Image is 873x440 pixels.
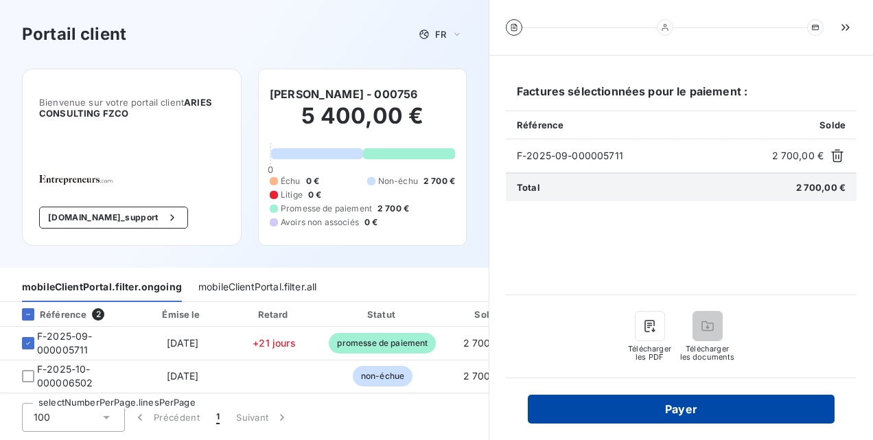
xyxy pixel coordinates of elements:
span: FR [435,29,446,40]
span: Échu [281,175,301,187]
span: 2 700,00 € [772,149,824,163]
h2: 5 400,00 € [270,102,455,143]
button: Payer [528,395,835,424]
button: 1 [208,403,228,432]
span: 2 [92,308,104,321]
span: Référence [517,119,563,130]
button: [DOMAIN_NAME]_support [39,207,188,229]
span: 100 [34,410,50,424]
button: Suivant [228,403,297,432]
span: 1 [216,410,220,424]
img: Company logo [39,175,127,185]
span: Télécharger les documents [680,345,735,361]
span: Télécharger les PDF [628,345,672,361]
div: Solde [450,308,528,321]
span: [DATE] [167,337,199,349]
span: Avoirs non associés [281,216,359,229]
h6: Factures sélectionnées pour le paiement : [506,83,857,111]
span: Bienvenue sur votre portail client [39,97,224,119]
div: mobileClientPortal.filter.ongoing [22,273,182,302]
h3: Portail client [22,22,126,47]
div: Retard [233,308,316,321]
button: Précédent [125,403,208,432]
span: 0 € [306,175,319,187]
div: mobileClientPortal.filter.all [198,273,316,302]
span: F-2025-09-000005711 [37,329,124,357]
span: 0 € [364,216,377,229]
span: 0 € [308,189,321,201]
div: Émise le [137,308,227,321]
span: 2 700,00 € [463,337,515,349]
span: Non-échu [378,175,418,187]
span: ARIES CONSULTING FZCO [39,97,212,119]
span: F-2025-09-000005711 [517,149,767,163]
h6: [PERSON_NAME] - 000756 [270,86,417,102]
span: F-2025-10-000006502 [37,362,124,390]
span: Promesse de paiement [281,202,372,215]
span: Total [517,182,540,193]
div: Statut [321,308,444,321]
div: Référence [11,308,86,321]
span: [DATE] [167,370,199,382]
span: non-échue [353,366,412,386]
span: 2 700 € [423,175,455,187]
span: 0 [268,164,273,175]
span: Litige [281,189,303,201]
span: 2 700,00 € [463,370,515,382]
span: 2 700 € [377,202,409,215]
span: promesse de paiement [329,333,436,354]
span: +21 jours [253,337,295,349]
span: 2 700,00 € [796,182,846,193]
span: Solde [819,119,846,130]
